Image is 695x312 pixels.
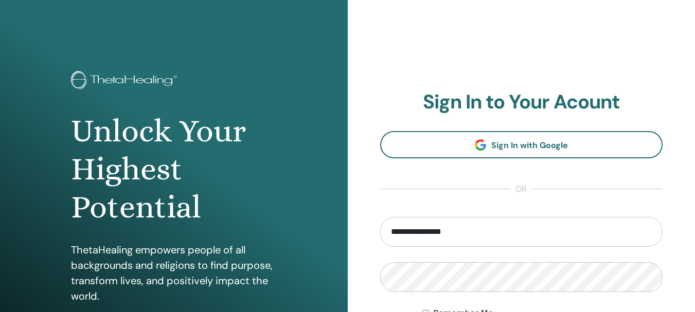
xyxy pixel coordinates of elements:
[510,183,532,195] span: or
[71,112,277,227] h1: Unlock Your Highest Potential
[380,90,663,114] h2: Sign In to Your Acount
[71,242,277,304] p: ThetaHealing empowers people of all backgrounds and religions to find purpose, transform lives, a...
[491,140,568,151] span: Sign In with Google
[380,131,663,158] a: Sign In with Google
